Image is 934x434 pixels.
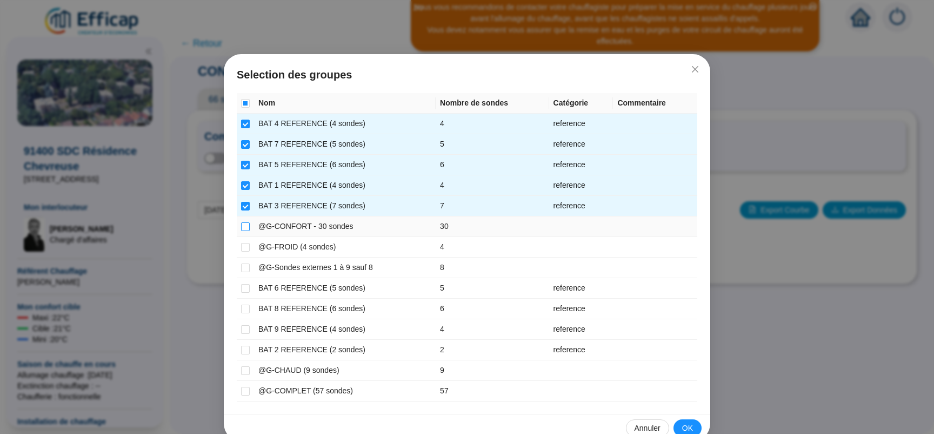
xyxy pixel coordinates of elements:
td: reference [549,340,613,360]
td: 5 [436,278,549,299]
td: BAT 2 REFERENCE (2 sondes) [254,340,436,360]
td: 2 [436,340,549,360]
th: Nombre de sondes [436,93,549,114]
th: Catégorie [549,93,613,114]
td: 7 [436,196,549,216]
td: reference [549,134,613,155]
td: 4 [436,114,549,134]
span: OK [682,423,693,434]
td: BAT 6 REFERENCE (5 sondes) [254,278,436,299]
td: reference [549,114,613,134]
td: reference [549,175,613,196]
span: Fermer [686,65,704,74]
td: 9 [436,360,549,381]
td: @G-CHAUD (9 sondes) [254,360,436,381]
td: BAT 9 REFERENCE (4 sondes) [254,319,436,340]
td: 5 [436,134,549,155]
td: 30 [436,216,549,237]
td: BAT 5 REFERENCE (6 sondes) [254,155,436,175]
td: BAT 4 REFERENCE (4 sondes) [254,114,436,134]
td: @G-Sondes externes 1 à 9 sauf 8 [254,258,436,278]
td: BAT 3 REFERENCE (7 sondes) [254,196,436,216]
td: @G-FROID (4 sondes) [254,237,436,258]
td: reference [549,299,613,319]
td: reference [549,319,613,340]
td: 8 [436,258,549,278]
td: reference [549,155,613,175]
td: 4 [436,237,549,258]
td: 57 [436,381,549,402]
td: BAT 7 REFERENCE (5 sondes) [254,134,436,155]
span: Annuler [635,423,661,434]
span: Selection des groupes [237,67,697,82]
button: Close [686,61,704,78]
td: 4 [436,319,549,340]
td: reference [549,278,613,299]
td: 6 [436,155,549,175]
th: Commentaire [613,93,697,114]
td: @G-CONFORT - 30 sondes [254,216,436,237]
td: 6 [436,299,549,319]
td: @G-COMPLET (57 sondes) [254,381,436,402]
th: Nom [254,93,436,114]
span: close [691,65,699,74]
td: reference [549,196,613,216]
td: BAT 8 REFERENCE (6 sondes) [254,299,436,319]
td: BAT 1 REFERENCE (4 sondes) [254,175,436,196]
td: 4 [436,175,549,196]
